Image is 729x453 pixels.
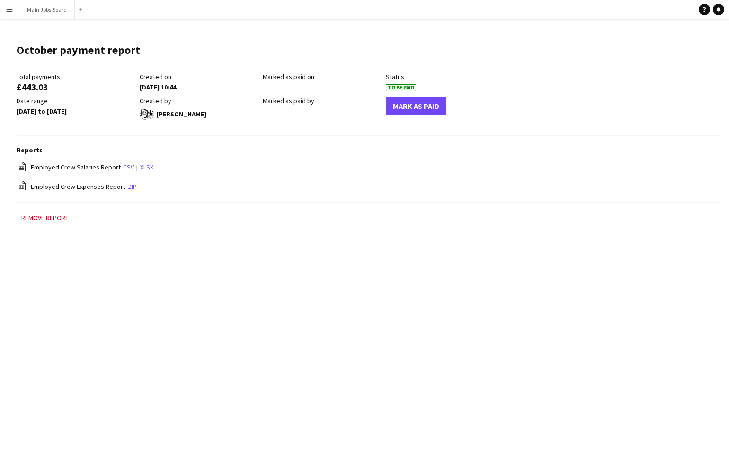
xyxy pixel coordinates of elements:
[386,97,446,115] button: Mark As Paid
[140,97,258,105] div: Created by
[17,212,73,223] button: Remove report
[17,72,135,81] div: Total payments
[140,72,258,81] div: Created on
[19,0,75,19] button: Main Jobs Board
[263,107,268,115] span: —
[140,163,153,171] a: xlsx
[17,107,135,115] div: [DATE] to [DATE]
[17,43,140,57] h1: October payment report
[17,83,135,91] div: £443.03
[123,163,134,171] a: csv
[17,97,135,105] div: Date range
[386,72,504,81] div: Status
[140,107,258,121] div: [PERSON_NAME]
[263,72,381,81] div: Marked as paid on
[17,161,720,173] div: |
[386,84,416,91] span: To Be Paid
[140,83,258,91] div: [DATE] 10:44
[31,182,125,191] span: Employed Crew Expenses Report
[128,182,137,191] a: zip
[263,83,268,91] span: —
[17,146,720,154] h3: Reports
[31,163,121,171] span: Employed Crew Salaries Report
[263,97,381,105] div: Marked as paid by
